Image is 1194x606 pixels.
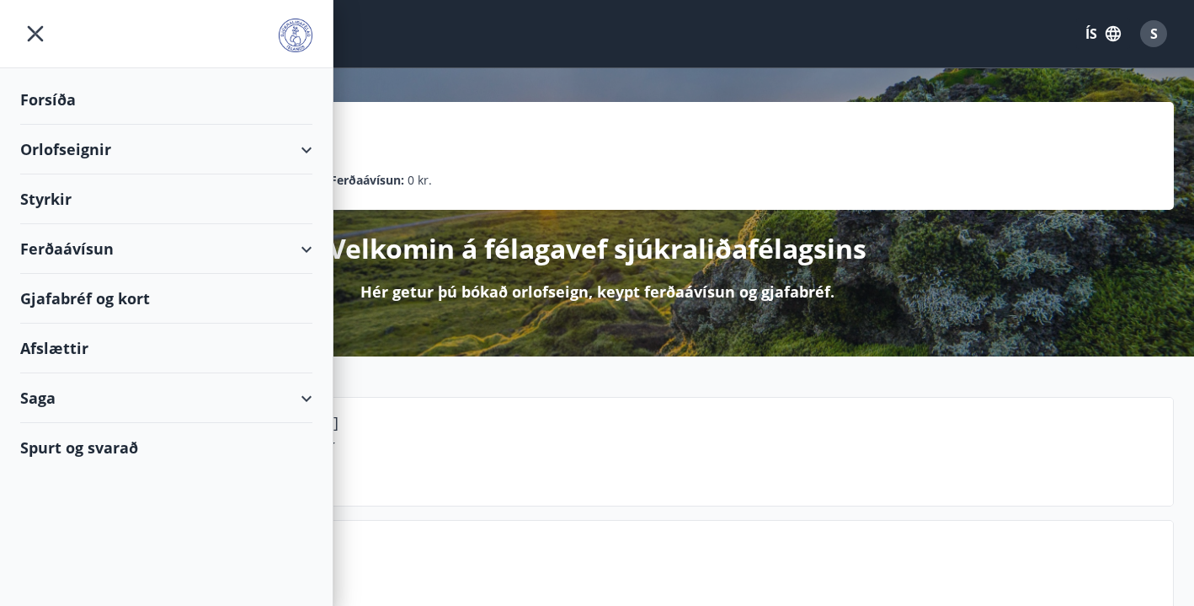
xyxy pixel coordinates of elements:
span: S [1150,24,1158,43]
div: Spurt og svarað [20,423,312,472]
p: Félagsaðstaða SLFÍ [144,440,1159,469]
p: Hér getur þú bókað orlofseign, keypt ferðaávísun og gjafabréf. [360,281,834,303]
div: Orlofseignir [20,125,312,174]
span: 0 kr. [408,171,432,190]
div: Saga [20,373,312,423]
div: Forsíða [20,75,312,125]
div: Ferðaávísun [20,224,312,274]
div: Gjafabréf og kort [20,274,312,324]
img: union_logo [279,19,312,52]
button: menu [20,19,51,49]
p: Næstu helgi [144,563,1159,592]
button: ÍS [1076,19,1130,49]
p: Velkomin á félagavef sjúkraliðafélagsins [328,230,866,267]
div: Styrkir [20,174,312,224]
div: Afslættir [20,324,312,373]
button: S [1133,13,1174,54]
p: Ferðaávísun : [330,171,404,190]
